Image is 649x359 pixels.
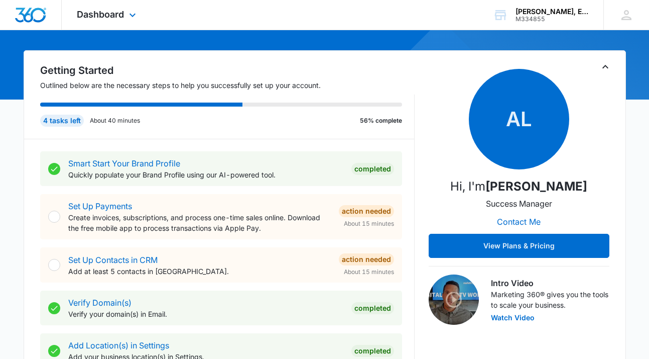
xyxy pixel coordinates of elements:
[40,63,415,78] h2: Getting Started
[68,158,180,168] a: Smart Start Your Brand Profile
[339,253,394,265] div: Action Needed
[77,9,124,20] span: Dashboard
[485,179,587,194] strong: [PERSON_NAME]
[68,309,343,319] p: Verify your domain(s) in Email.
[429,234,609,258] button: View Plans & Pricing
[599,61,611,73] button: Toggle Collapse
[351,163,394,175] div: Completed
[68,340,169,350] a: Add Location(s) in Settings
[68,255,158,265] a: Set Up Contacts in CRM
[450,177,587,196] p: Hi, I'm
[344,267,394,277] span: About 15 minutes
[486,198,552,210] p: Success Manager
[40,80,415,91] p: Outlined below are the necessary steps to help you successfully set up your account.
[68,169,343,180] p: Quickly populate your Brand Profile using our AI-powered tool.
[68,298,132,308] a: Verify Domain(s)
[515,16,589,23] div: account id
[344,219,394,228] span: About 15 minutes
[491,277,609,289] h3: Intro Video
[68,201,132,211] a: Set Up Payments
[491,314,535,321] button: Watch Video
[40,115,84,127] div: 4 tasks left
[515,8,589,16] div: account name
[68,212,331,233] p: Create invoices, subscriptions, and process one-time sales online. Download the free mobile app t...
[360,116,402,125] p: 56% complete
[429,275,479,325] img: Intro Video
[487,210,551,234] button: Contact Me
[90,116,140,125] p: About 40 minutes
[469,69,569,169] span: AL
[68,266,331,277] p: Add at least 5 contacts in [GEOGRAPHIC_DATA].
[351,345,394,357] div: Completed
[339,205,394,217] div: Action Needed
[351,302,394,314] div: Completed
[491,289,609,310] p: Marketing 360® gives you the tools to scale your business.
